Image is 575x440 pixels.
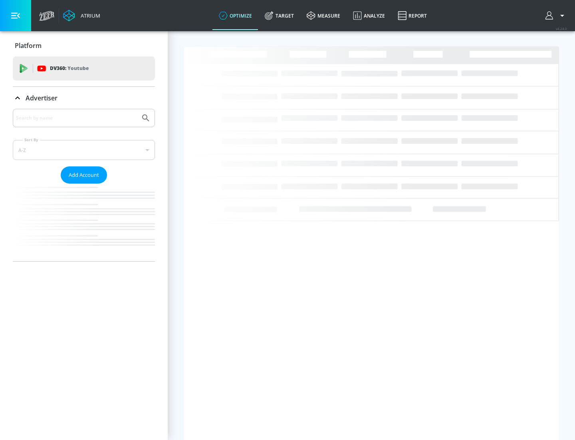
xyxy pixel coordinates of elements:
[347,1,391,30] a: Analyze
[69,170,99,180] span: Add Account
[258,1,300,30] a: Target
[63,10,100,22] a: Atrium
[212,1,258,30] a: optimize
[556,26,567,31] span: v 4.24.0
[13,140,155,160] div: A-Z
[13,87,155,109] div: Advertiser
[15,41,42,50] p: Platform
[77,12,100,19] div: Atrium
[300,1,347,30] a: measure
[61,166,107,184] button: Add Account
[13,184,155,261] nav: list of Advertiser
[16,113,137,123] input: Search by name
[26,94,57,102] p: Advertiser
[13,109,155,261] div: Advertiser
[13,56,155,80] div: DV360: Youtube
[13,34,155,57] div: Platform
[50,64,89,73] p: DV360:
[23,137,40,142] label: Sort By
[391,1,433,30] a: Report
[67,64,89,72] p: Youtube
